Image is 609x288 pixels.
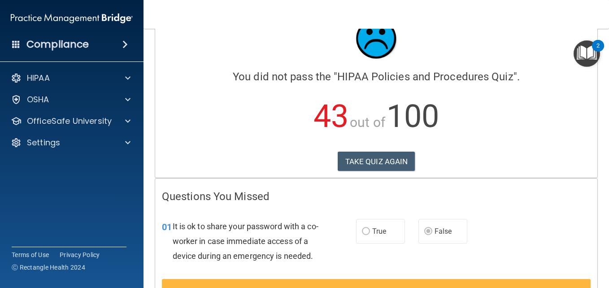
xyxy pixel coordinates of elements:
a: OSHA [11,94,130,105]
span: HIPAA Policies and Procedures Quiz [337,70,513,83]
a: Terms of Use [12,250,49,259]
img: sad_face.ecc698e2.jpg [349,12,403,65]
button: Open Resource Center, 2 new notifications [574,40,600,67]
h4: Questions You Missed [162,191,591,202]
h4: You did not pass the " ". [162,71,591,83]
span: out of [350,114,385,130]
a: Privacy Policy [60,250,100,259]
span: 43 [313,98,348,135]
p: Settings [27,137,60,148]
a: Settings [11,137,130,148]
span: False [435,227,452,236]
span: 01 [162,222,172,232]
a: OfficeSafe University [11,116,130,127]
p: OfficeSafe University [27,116,112,127]
div: 2 [596,46,600,57]
button: TAKE QUIZ AGAIN [338,152,415,171]
img: PMB logo [11,9,133,27]
p: OSHA [27,94,49,105]
input: False [424,228,432,235]
span: 100 [387,98,439,135]
span: Ⓒ Rectangle Health 2024 [12,263,85,272]
a: HIPAA [11,73,130,83]
input: True [362,228,370,235]
h4: Compliance [26,38,89,51]
p: HIPAA [27,73,50,83]
iframe: Drift Widget Chat Controller [564,226,598,260]
span: It is ok to share your password with a co-worker in case immediate access of a device during an e... [173,222,318,261]
span: True [372,227,386,236]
